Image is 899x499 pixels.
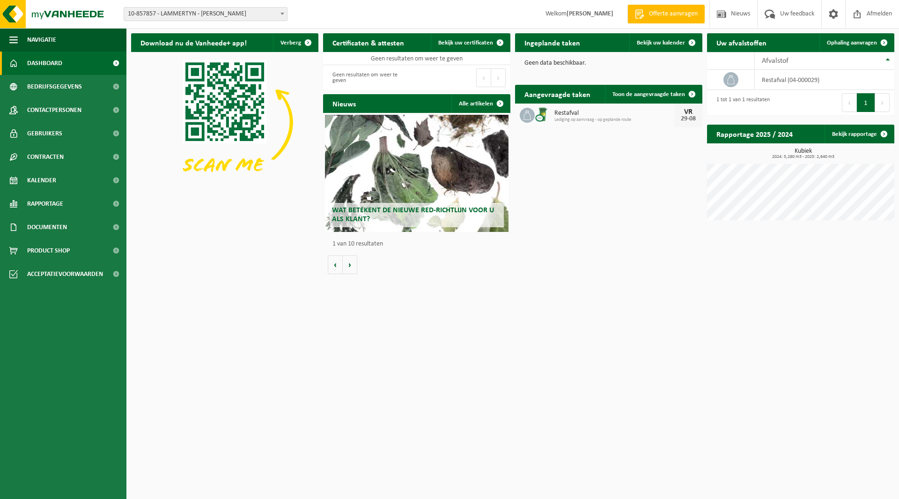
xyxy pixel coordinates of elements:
button: Verberg [273,33,317,52]
button: Previous [476,68,491,87]
button: Next [491,68,506,87]
td: restafval (04-000029) [755,70,894,90]
span: Navigatie [27,28,56,52]
span: Rapportage [27,192,63,216]
a: Wat betekent de nieuwe RED-richtlijn voor u als klant? [325,115,508,232]
span: Bedrijfsgegevens [27,75,82,98]
span: Bekijk uw kalender [637,40,685,46]
h2: Aangevraagde taken [515,85,600,103]
span: Contracten [27,145,64,169]
a: Toon de aangevraagde taken [605,85,701,104]
span: Lediging op aanvraag - op geplande route [554,117,674,123]
td: Geen resultaten om weer te geven [323,52,510,65]
p: Geen data beschikbaar. [524,60,693,67]
a: Ophaling aanvragen [819,33,893,52]
div: 29-08 [679,116,698,122]
button: Previous [842,93,857,112]
span: Kalender [27,169,56,192]
button: Volgende [343,255,357,274]
h2: Nieuws [323,94,365,112]
h3: Kubiek [712,148,894,159]
div: VR [679,108,698,116]
span: Ophaling aanvragen [827,40,877,46]
h2: Uw afvalstoffen [707,33,776,52]
div: Geen resultaten om weer te geven [328,67,412,88]
span: Documenten [27,216,67,239]
span: 10-857857 - LAMMERTYN - ILKNUR ALTINTAS - AARTSELAAR [124,7,287,21]
h2: Download nu de Vanheede+ app! [131,33,256,52]
span: Toon de aangevraagde taken [612,91,685,97]
a: Bekijk uw certificaten [431,33,509,52]
span: Acceptatievoorwaarden [27,262,103,286]
a: Bekijk uw kalender [629,33,701,52]
a: Alle artikelen [451,94,509,113]
img: WB-0240-CU [535,106,551,122]
button: Next [875,93,890,112]
span: 10-857857 - LAMMERTYN - ILKNUR ALTINTAS - AARTSELAAR [124,7,287,21]
span: Offerte aanvragen [647,9,700,19]
img: Download de VHEPlus App [131,52,318,193]
span: Wat betekent de nieuwe RED-richtlijn voor u als klant? [332,207,494,223]
a: Offerte aanvragen [627,5,705,23]
span: Product Shop [27,239,70,262]
span: Gebruikers [27,122,62,145]
span: 2024: 5,280 m3 - 2025: 2,640 m3 [712,155,894,159]
span: Bekijk uw certificaten [438,40,493,46]
h2: Ingeplande taken [515,33,590,52]
h2: Certificaten & attesten [323,33,413,52]
span: Verberg [280,40,301,46]
button: Vorige [328,255,343,274]
h2: Rapportage 2025 / 2024 [707,125,802,143]
a: Bekijk rapportage [825,125,893,143]
span: Restafval [554,110,674,117]
p: 1 van 10 resultaten [332,241,506,247]
span: Dashboard [27,52,62,75]
div: 1 tot 1 van 1 resultaten [712,92,770,113]
span: Afvalstof [762,57,788,65]
button: 1 [857,93,875,112]
span: Contactpersonen [27,98,81,122]
strong: [PERSON_NAME] [567,10,613,17]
